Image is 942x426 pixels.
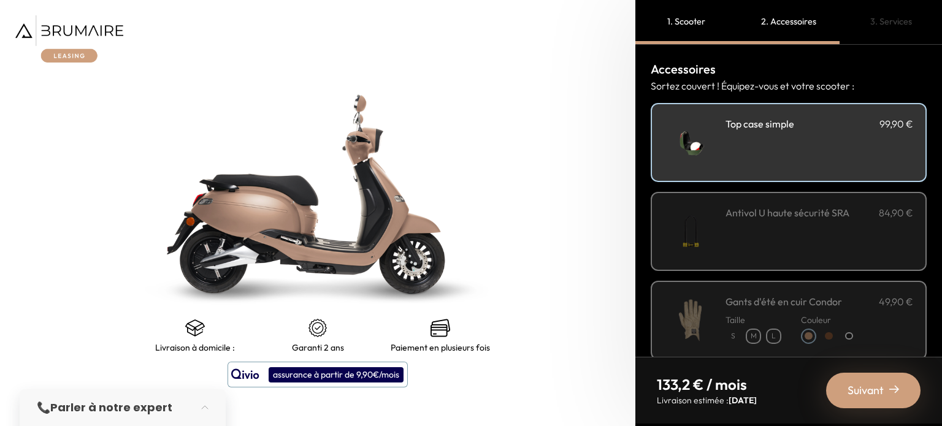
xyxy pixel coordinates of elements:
img: Top case simple [664,116,716,169]
p: Livraison estimée : [657,394,757,406]
img: certificat-de-garantie.png [308,318,327,338]
p: Garanti 2 ans [292,343,344,352]
img: credit-cards.png [431,318,450,338]
p: M [747,330,760,343]
span: [DATE] [729,395,757,406]
p: Couleur [801,314,857,326]
p: 99,90 € [879,116,913,131]
button: assurance à partir de 9,90€/mois [228,362,408,387]
img: Gants d'été en cuir Condor [664,294,716,346]
p: Sortez couvert ! Équipez-vous et votre scooter : [651,78,927,93]
p: Taille [726,314,781,326]
img: logo qivio [231,367,259,382]
img: Brumaire Leasing [15,15,123,63]
img: Antivol U haute sécurité SRA [664,205,716,257]
p: 84,90 € [879,205,913,220]
p: Livraison à domicile : [155,343,235,352]
p: L [767,330,780,343]
h3: Gants d'été en cuir Condor [726,294,842,309]
h3: Top case simple [726,116,794,131]
h3: Accessoires [651,60,927,78]
div: assurance à partir de 9,90€/mois [269,367,404,382]
p: 49,90 € [879,294,913,309]
p: S [727,330,740,343]
p: 133,2 € / mois [657,375,757,394]
img: shipping.png [185,318,205,338]
p: Paiement en plusieurs fois [391,343,490,352]
span: Suivant [848,382,884,399]
h3: Antivol U haute sécurité SRA [726,205,849,220]
img: right-arrow-2.png [889,384,899,394]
